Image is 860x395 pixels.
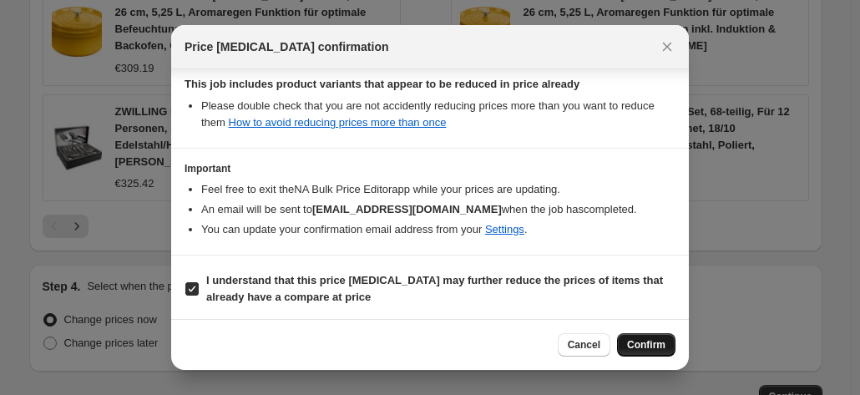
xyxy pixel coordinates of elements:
button: Cancel [558,333,610,357]
li: Feel free to exit the NA Bulk Price Editor app while your prices are updating. [201,181,675,198]
h3: Important [185,162,675,175]
b: This job includes product variants that appear to be reduced in price already [185,78,579,90]
a: Settings [485,223,524,235]
button: Confirm [617,333,675,357]
b: [EMAIL_ADDRESS][DOMAIN_NAME] [312,203,502,215]
li: You can update your confirmation email address from your . [201,221,675,238]
a: How to avoid reducing prices more than once [229,116,447,129]
li: Please double check that you are not accidently reducing prices more than you want to reduce them [201,98,675,131]
span: Price [MEDICAL_DATA] confirmation [185,38,389,55]
span: Confirm [627,338,665,352]
b: I understand that this price [MEDICAL_DATA] may further reduce the prices of items that already h... [206,274,663,303]
li: An email will be sent to when the job has completed . [201,201,675,218]
button: Close [655,35,679,58]
span: Cancel [568,338,600,352]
